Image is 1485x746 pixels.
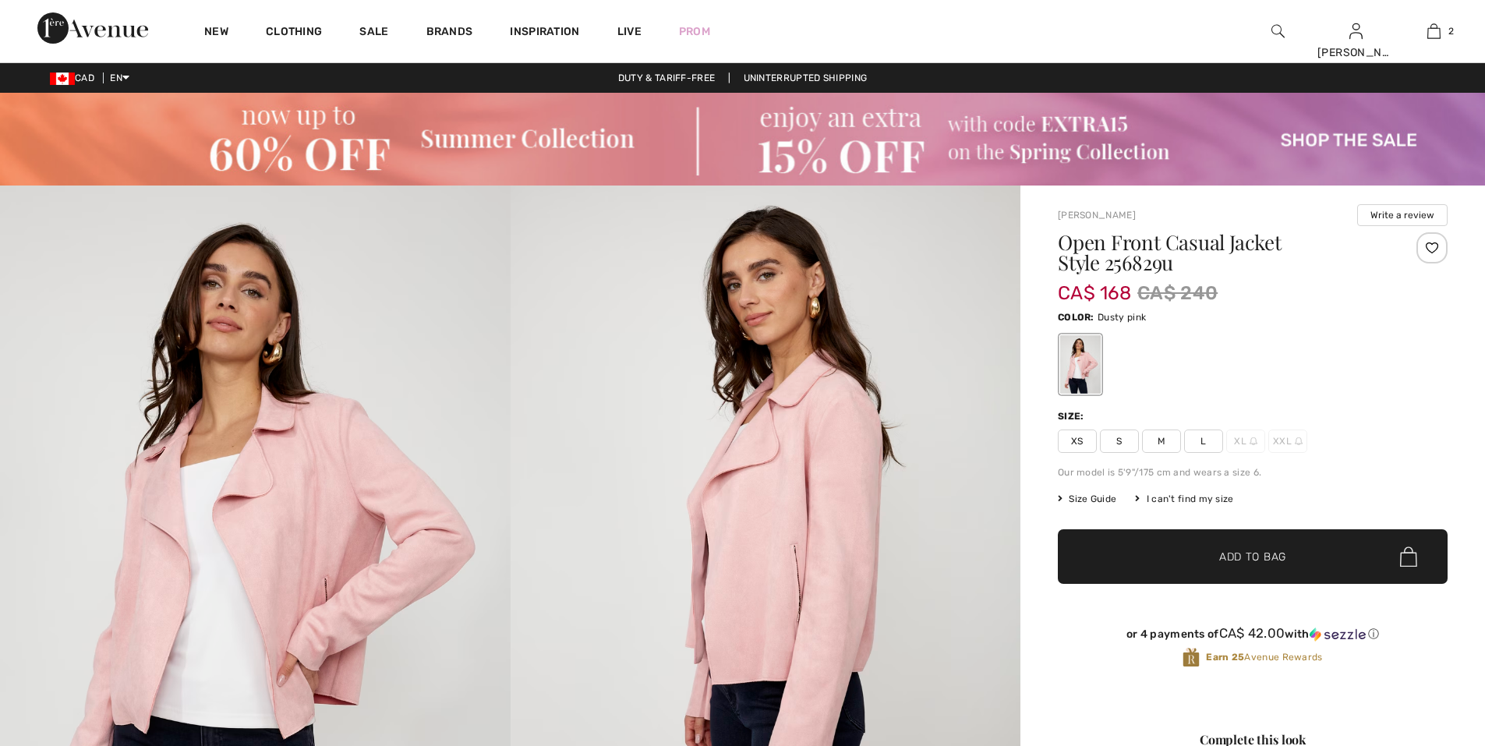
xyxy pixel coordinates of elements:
[1349,23,1363,38] a: Sign In
[266,25,322,41] a: Clothing
[1395,22,1472,41] a: 2
[37,12,148,44] img: 1ère Avenue
[1268,430,1307,453] span: XXL
[1058,626,1448,642] div: or 4 payments of with
[1058,430,1097,453] span: XS
[1058,232,1383,273] h1: Open Front Casual Jacket Style 256829u
[1295,437,1303,445] img: ring-m.svg
[1271,22,1285,41] img: search the website
[1206,650,1322,664] span: Avenue Rewards
[1184,430,1223,453] span: L
[510,25,579,41] span: Inspiration
[426,25,473,41] a: Brands
[1400,546,1417,567] img: Bag.svg
[1219,625,1285,641] span: CA$ 42.00
[1427,22,1441,41] img: My Bag
[1250,437,1257,445] img: ring-m.svg
[359,25,388,41] a: Sale
[1183,647,1200,668] img: Avenue Rewards
[204,25,228,41] a: New
[50,72,101,83] span: CAD
[1317,44,1394,61] div: [PERSON_NAME]
[1058,465,1448,479] div: Our model is 5'9"/175 cm and wears a size 6.
[1098,312,1146,323] span: Dusty pink
[1058,312,1094,323] span: Color:
[1219,549,1286,565] span: Add to Bag
[1137,279,1218,307] span: CA$ 240
[1100,430,1139,453] span: S
[1058,409,1087,423] div: Size:
[617,23,642,40] a: Live
[1448,24,1454,38] span: 2
[1357,204,1448,226] button: Write a review
[1058,529,1448,584] button: Add to Bag
[1142,430,1181,453] span: M
[1058,626,1448,647] div: or 4 payments ofCA$ 42.00withSezzle Click to learn more about Sezzle
[1135,492,1233,506] div: I can't find my size
[1060,335,1101,394] div: Dusty pink
[1206,652,1244,663] strong: Earn 25
[1310,628,1366,642] img: Sezzle
[50,72,75,85] img: Canadian Dollar
[110,72,129,83] span: EN
[1058,492,1116,506] span: Size Guide
[679,23,710,40] a: Prom
[1349,22,1363,41] img: My Info
[1058,210,1136,221] a: [PERSON_NAME]
[1058,267,1131,304] span: CA$ 168
[1226,430,1265,453] span: XL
